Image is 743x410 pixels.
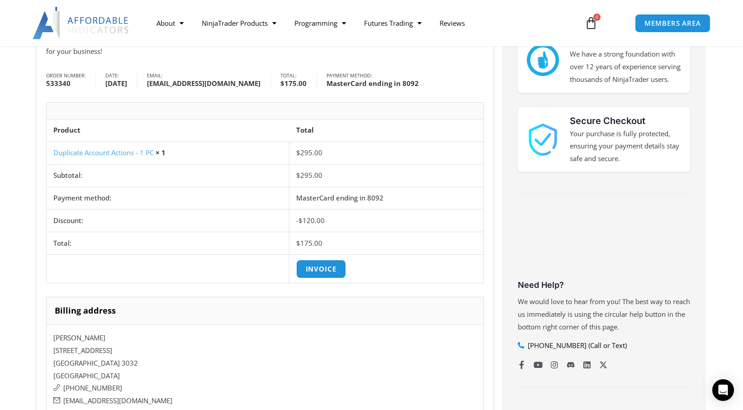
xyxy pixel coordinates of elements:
strong: × 1 [156,148,166,157]
li: Email: [147,73,270,88]
a: About [147,13,193,33]
a: Invoice order number 533340 [296,260,346,278]
a: 0 [571,10,611,36]
li: Date: [105,73,137,88]
a: Futures Trading [355,13,431,33]
a: Programming [285,13,355,33]
img: mark thumbs good 43913 | Affordable Indicators – NinjaTrader [527,44,559,76]
li: Order number: [46,73,96,88]
span: 120.00 [298,216,325,225]
p: [PHONE_NUMBER] [53,382,477,395]
strong: MasterCard ending in 8092 [327,78,419,89]
li: Payment method: [327,73,428,88]
iframe: Customer reviews powered by Trustpilot [518,210,690,277]
span: 295.00 [296,171,322,180]
a: Duplicate Account Actions - 1 PC [53,148,154,157]
th: Product [47,119,289,142]
span: $ [280,79,284,88]
bdi: 295.00 [296,148,322,157]
th: Discount: [47,209,289,232]
span: [PHONE_NUMBER] (Call or Text) [525,339,627,352]
span: $ [298,216,303,225]
span: 0 [593,14,601,21]
span: $ [296,148,300,157]
span: $ [296,238,300,248]
strong: 533340 [46,78,86,89]
a: NinjaTrader Products [193,13,285,33]
nav: Menu [147,13,574,33]
img: 1000913 | Affordable Indicators – NinjaTrader [527,124,559,156]
th: Total: [47,232,289,254]
th: Payment method: [47,187,289,210]
a: Reviews [431,13,474,33]
bdi: 175.00 [280,79,307,88]
span: - [296,216,298,225]
strong: [EMAIL_ADDRESS][DOMAIN_NAME] [147,78,260,89]
h3: Need Help? [518,280,690,290]
p: [EMAIL_ADDRESS][DOMAIN_NAME] [53,395,477,407]
td: MasterCard ending in 8092 [289,187,483,210]
img: LogoAI | Affordable Indicators – NinjaTrader [33,7,130,39]
strong: [DATE] [105,78,127,89]
a: MEMBERS AREA [635,14,710,33]
h2: Billing address [46,297,484,324]
th: Subtotal: [47,164,289,187]
p: We have a strong foundation with over 12 years of experience serving thousands of NinjaTrader users. [570,48,681,86]
li: Total: [280,73,317,88]
h3: Secure Checkout [570,114,681,128]
span: $ [296,171,300,180]
th: Total [289,119,483,142]
span: 175.00 [296,238,322,248]
span: MEMBERS AREA [644,20,701,27]
div: Open Intercom Messenger [712,379,734,401]
span: We would love to hear from you! The best way to reach us immediately is using the circular help b... [518,297,690,331]
p: Your purchase is fully protected, ensuring your payment details stay safe and secure. [570,128,681,166]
